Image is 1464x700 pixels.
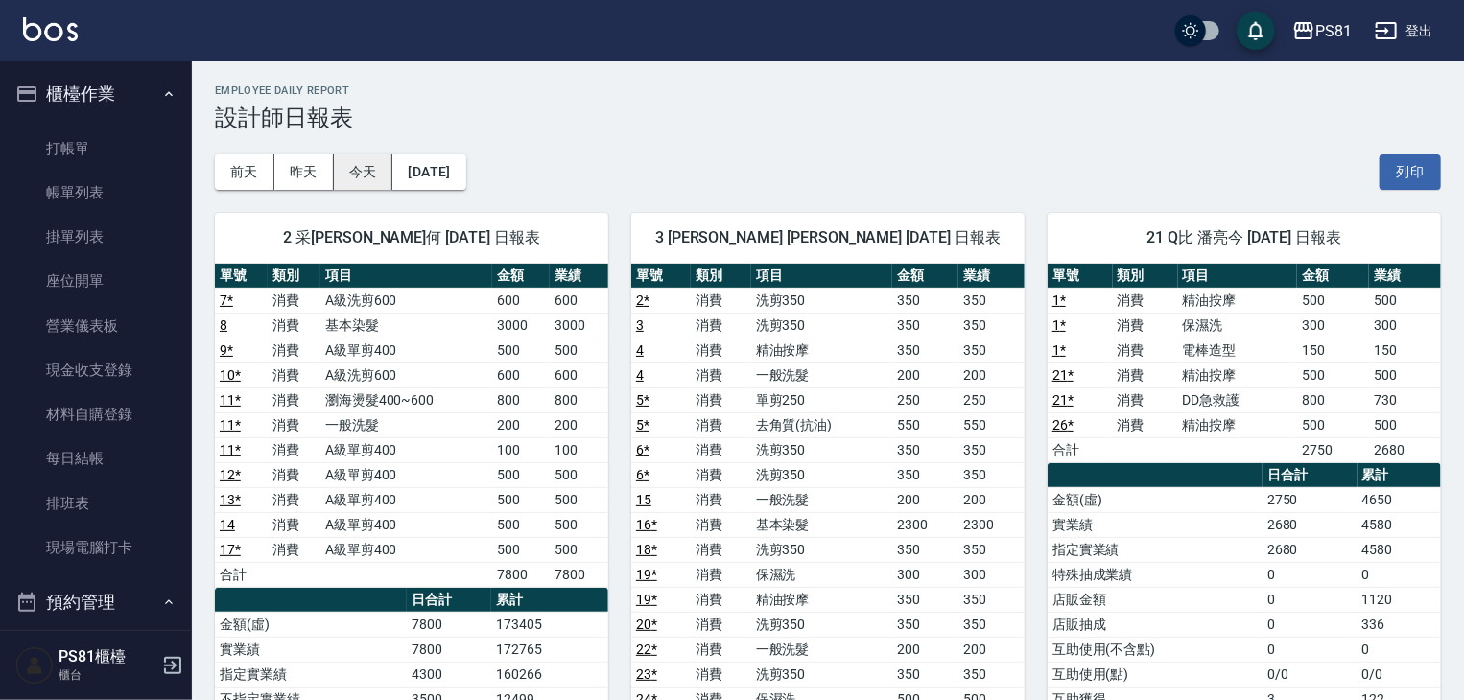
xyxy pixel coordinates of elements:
[407,588,491,613] th: 日合計
[892,338,958,362] td: 350
[892,612,958,637] td: 350
[268,338,320,362] td: 消費
[492,512,551,537] td: 500
[1113,313,1178,338] td: 消費
[550,412,608,437] td: 200
[392,154,465,190] button: [DATE]
[751,562,893,587] td: 保濕洗
[691,437,750,462] td: 消費
[1263,487,1358,512] td: 2750
[751,437,893,462] td: 洗剪350
[958,662,1025,687] td: 350
[892,662,958,687] td: 350
[1048,612,1263,637] td: 店販抽成
[492,264,551,289] th: 金額
[550,288,608,313] td: 600
[1358,612,1441,637] td: 336
[958,462,1025,487] td: 350
[8,436,184,480] a: 每日結帳
[631,264,691,289] th: 單號
[268,264,320,289] th: 類別
[215,84,1441,97] h2: Employee Daily Report
[1237,12,1275,50] button: save
[892,437,958,462] td: 350
[491,662,608,687] td: 160266
[892,487,958,512] td: 200
[1178,338,1298,362] td: 電棒造型
[268,288,320,313] td: 消費
[1178,288,1298,313] td: 精油按摩
[1178,313,1298,338] td: 保濕洗
[1048,587,1263,612] td: 店販金額
[654,228,1002,247] span: 3 [PERSON_NAME] [PERSON_NAME] [DATE] 日報表
[550,362,608,387] td: 600
[1178,264,1298,289] th: 項目
[492,412,551,437] td: 200
[268,362,320,387] td: 消費
[691,487,750,512] td: 消費
[215,105,1441,131] h3: 設計師日報表
[691,338,750,362] td: 消費
[320,412,492,437] td: 一般洗髮
[215,154,274,190] button: 前天
[238,228,585,247] span: 2 采[PERSON_NAME]何 [DATE] 日報表
[751,387,893,412] td: 單剪250
[892,387,958,412] td: 250
[691,637,750,662] td: 消費
[550,313,608,338] td: 3000
[491,588,608,613] th: 累計
[268,412,320,437] td: 消費
[1369,264,1441,289] th: 業績
[958,387,1025,412] td: 250
[1358,512,1441,537] td: 4580
[691,562,750,587] td: 消費
[691,412,750,437] td: 消費
[892,313,958,338] td: 350
[892,587,958,612] td: 350
[492,462,551,487] td: 500
[892,462,958,487] td: 350
[550,264,608,289] th: 業績
[1113,264,1178,289] th: 類別
[691,313,750,338] td: 消費
[492,338,551,362] td: 500
[892,264,958,289] th: 金額
[8,259,184,303] a: 座位開單
[958,313,1025,338] td: 350
[691,587,750,612] td: 消費
[491,637,608,662] td: 172765
[751,412,893,437] td: 去角質(抗油)
[215,662,407,687] td: 指定實業績
[1285,12,1359,51] button: PS81
[8,304,184,348] a: 營業儀表板
[1369,362,1441,387] td: 500
[407,662,491,687] td: 4300
[1297,264,1369,289] th: 金額
[1048,562,1263,587] td: 特殊抽成業績
[958,637,1025,662] td: 200
[1178,362,1298,387] td: 精油按摩
[1263,562,1358,587] td: 0
[691,512,750,537] td: 消費
[1048,537,1263,562] td: 指定實業績
[892,362,958,387] td: 200
[958,487,1025,512] td: 200
[958,587,1025,612] td: 350
[23,17,78,41] img: Logo
[492,313,551,338] td: 3000
[751,338,893,362] td: 精油按摩
[215,612,407,637] td: 金額(虛)
[1367,13,1441,49] button: 登出
[59,647,156,666] h5: PS81櫃檯
[1071,228,1418,247] span: 21 Q比 潘亮今 [DATE] 日報表
[1358,487,1441,512] td: 4650
[691,612,750,637] td: 消費
[268,387,320,412] td: 消費
[1113,288,1178,313] td: 消費
[320,288,492,313] td: A級洗剪600
[1297,387,1369,412] td: 800
[268,487,320,512] td: 消費
[215,637,407,662] td: 實業績
[1048,512,1263,537] td: 實業績
[320,487,492,512] td: A級單剪400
